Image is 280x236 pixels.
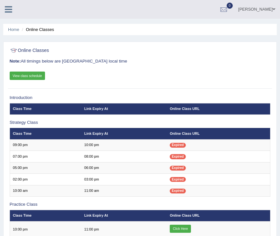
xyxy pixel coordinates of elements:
[81,103,167,114] th: Link Expiry At
[10,128,81,139] th: Class Time
[20,26,54,33] li: Online Classes
[227,3,233,9] span: 0
[10,151,81,162] td: 07:00 pm
[170,225,191,233] a: Click Here
[10,95,271,100] h3: Introduction
[81,210,167,221] th: Link Expiry At
[10,46,171,55] h2: Online Classes
[167,210,270,221] th: Online Class URL
[8,27,19,32] a: Home
[10,103,81,114] th: Class Time
[10,139,81,151] td: 09:00 pm
[170,177,185,182] span: Expired
[167,103,270,114] th: Online Class URL
[170,154,185,159] span: Expired
[81,151,167,162] td: 08:00 pm
[170,189,185,193] span: Expired
[10,120,271,125] h3: Strategy Class
[10,202,271,207] h3: Practice Class
[167,128,270,139] th: Online Class URL
[10,59,21,64] b: Note:
[10,185,81,196] td: 10:00 am
[10,59,271,64] h3: All timings below are [GEOGRAPHIC_DATA] local time
[81,139,167,151] td: 10:00 pm
[81,185,167,196] td: 11:00 am
[81,128,167,139] th: Link Expiry At
[10,72,45,80] a: View class schedule
[170,143,185,148] span: Expired
[170,166,185,171] span: Expired
[10,174,81,185] td: 02:00 pm
[81,174,167,185] td: 03:00 pm
[81,162,167,173] td: 06:00 pm
[10,162,81,173] td: 05:00 pm
[10,210,81,221] th: Class Time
